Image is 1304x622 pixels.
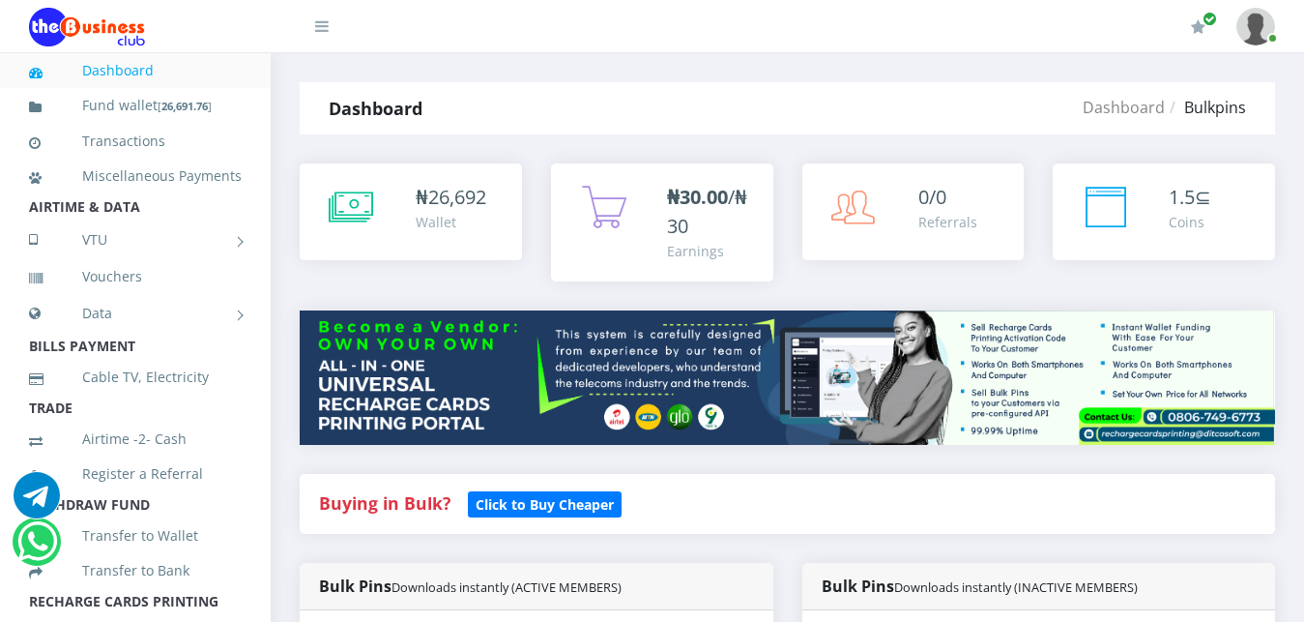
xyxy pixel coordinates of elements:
div: Earnings [667,241,754,261]
a: Airtime -2- Cash [29,417,242,461]
span: Renew/Upgrade Subscription [1203,12,1217,26]
strong: Dashboard [329,97,422,120]
strong: Bulk Pins [822,576,1138,597]
small: Downloads instantly (ACTIVE MEMBERS) [391,578,622,596]
a: Transactions [29,119,242,163]
a: Register a Referral [29,452,242,496]
div: ⊆ [1169,183,1211,212]
a: Miscellaneous Payments [29,154,242,198]
a: Chat for support [17,533,57,565]
a: Dashboard [29,48,242,93]
i: Renew/Upgrade Subscription [1191,19,1205,35]
a: Data [29,289,242,338]
a: Transfer to Bank [29,548,242,593]
a: ₦30.00/₦30 Earnings [551,163,773,281]
a: Cable TV, Electricity [29,355,242,400]
a: Transfer to Wallet [29,514,242,558]
a: Fund wallet[26,691.76] [29,83,242,129]
span: 26,692 [428,184,486,210]
div: Wallet [416,212,486,232]
span: 0/0 [918,184,946,210]
div: ₦ [416,183,486,212]
b: Click to Buy Cheaper [476,495,614,514]
b: 26,691.76 [161,99,208,113]
a: Click to Buy Cheaper [468,491,622,515]
span: /₦30 [667,184,747,239]
small: Downloads instantly (INACTIVE MEMBERS) [894,578,1138,596]
span: 1.5 [1169,184,1195,210]
a: Chat for support [14,487,60,518]
small: [ ] [158,99,212,113]
a: Dashboard [1083,97,1165,118]
strong: Bulk Pins [319,576,622,597]
strong: Buying in Bulk? [319,491,450,515]
div: Coins [1169,212,1211,232]
img: multitenant_rcp.png [300,311,1275,444]
img: Logo [29,8,145,46]
a: Vouchers [29,254,242,299]
b: ₦30.00 [667,184,728,210]
a: VTU [29,216,242,264]
img: User [1236,8,1275,45]
div: Referrals [918,212,977,232]
a: ₦26,692 Wallet [300,163,522,260]
a: 0/0 Referrals [802,163,1025,260]
li: Bulkpins [1165,96,1246,119]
